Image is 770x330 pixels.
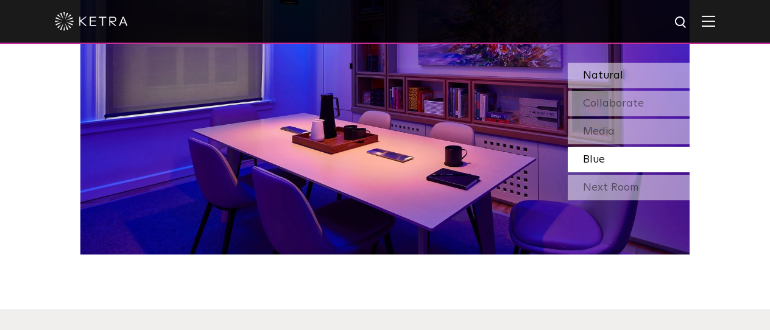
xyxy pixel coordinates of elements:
span: Media [583,126,615,137]
span: Natural [583,70,623,81]
span: Blue [583,154,605,165]
img: ketra-logo-2019-white [55,12,128,30]
span: Collaborate [583,98,644,109]
img: search icon [674,15,689,30]
div: Next Room [568,175,690,200]
img: Hamburger%20Nav.svg [702,15,715,27]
